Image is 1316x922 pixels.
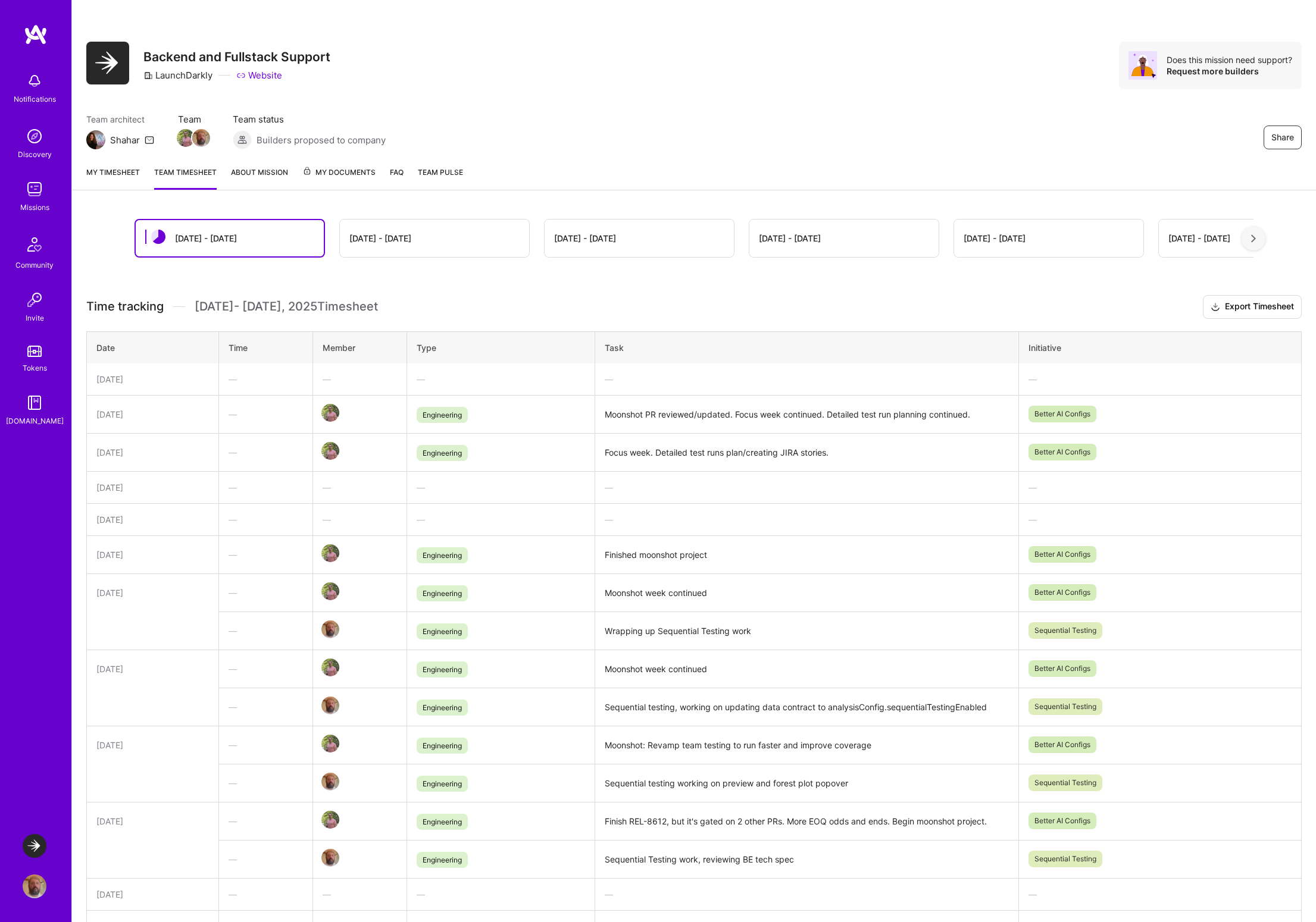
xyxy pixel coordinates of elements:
[595,802,1019,840] td: Finish REL-8612, but it's gated on 2 other PRs. More EOQ odds and ends. Begin moonshot project.
[20,230,49,259] img: Community
[231,166,288,190] a: About Mission
[321,697,339,714] img: Team Member Avatar
[605,888,1009,901] div: —
[964,232,1026,244] div: [DATE] - [DATE]
[595,688,1019,726] td: Sequential testing, working on updating data contract to analysisConfig.sequentialTestingEnabled
[26,312,44,324] div: Invite
[417,373,585,385] div: —
[229,587,303,599] div: —
[321,811,339,829] img: Team Member Avatar
[229,815,303,827] div: —
[417,738,468,754] span: Engineering
[323,848,338,868] a: Team Member Avatar
[595,726,1019,764] td: Moonshot: Revamp team testing to run faster and improve coverage
[143,71,153,80] i: icon CompanyGray
[177,129,195,147] img: Team Member Avatar
[23,874,46,898] img: User Avatar
[1029,851,1102,867] span: Sequential Testing
[178,128,193,148] a: Team Member Avatar
[23,69,46,93] img: bell
[595,840,1019,878] td: Sequential Testing work, reviewing BE tech spec
[1029,698,1102,715] span: Sequential Testing
[154,166,217,190] a: Team timesheet
[321,442,339,460] img: Team Member Avatar
[229,701,303,713] div: —
[321,404,339,422] img: Team Member Avatar
[1168,232,1230,244] div: [DATE] - [DATE]
[418,168,463,177] span: Team Pulse
[257,134,386,146] span: Builders proposed to company
[595,433,1019,471] td: Focus week. Detailed test runs plan/creating JIRA stories.
[96,481,209,494] div: [DATE]
[229,625,303,637] div: —
[1029,546,1096,563] span: Better AI Configs
[192,129,210,147] img: Team Member Avatar
[323,733,338,754] a: Team Member Avatar
[96,739,209,751] div: [DATE]
[323,403,338,423] a: Team Member Avatar
[417,547,468,563] span: Engineering
[1029,444,1096,460] span: Better AI Configs
[1029,888,1292,901] div: —
[595,650,1019,688] td: Moonshot week continued
[193,128,209,148] a: Team Member Avatar
[96,373,209,385] div: [DATE]
[407,331,595,363] th: Type
[1251,234,1256,243] img: right
[20,834,49,858] a: LaunchDarkly: Backend and Fullstack Support
[151,230,165,244] img: status icon
[20,201,49,214] div: Missions
[96,408,209,421] div: [DATE]
[1203,295,1302,319] button: Export Timesheet
[323,481,397,494] div: —
[595,395,1019,433] td: Moonshot PR reviewed/updated. Focus week continued. Detailed test run planning continued.
[1029,584,1096,601] span: Better AI Configs
[1029,736,1096,753] span: Better AI Configs
[229,663,303,675] div: —
[14,93,56,105] div: Notifications
[1029,660,1096,677] span: Better AI Configs
[96,548,209,561] div: [DATE]
[321,658,339,676] img: Team Member Avatar
[323,810,338,830] a: Team Member Avatar
[605,373,1009,385] div: —
[417,513,585,526] div: —
[23,834,46,858] img: LaunchDarkly: Backend and Fullstack Support
[323,373,397,385] div: —
[229,408,303,421] div: —
[110,134,140,146] div: Shahar
[1264,126,1302,149] button: Share
[1167,65,1292,77] div: Request more builders
[417,661,468,678] span: Engineering
[321,735,339,752] img: Team Member Avatar
[24,24,48,45] img: logo
[323,772,338,792] a: Team Member Avatar
[96,587,209,599] div: [DATE]
[23,124,46,148] img: discovery
[323,888,397,901] div: —
[323,619,338,639] a: Team Member Avatar
[759,232,821,244] div: [DATE] - [DATE]
[236,69,282,81] a: Website
[1029,373,1292,385] div: —
[20,874,49,898] a: User Avatar
[23,288,46,312] img: Invite
[96,663,209,675] div: [DATE]
[1019,331,1302,363] th: Initiative
[417,623,468,639] span: Engineering
[323,513,397,526] div: —
[418,166,463,190] a: Team Pulse
[595,764,1019,802] td: Sequential testing working on preview and forest plot popover
[390,166,404,190] a: FAQ
[302,166,376,179] span: My Documents
[175,232,237,244] div: [DATE] - [DATE]
[605,481,1009,494] div: —
[554,232,616,244] div: [DATE] - [DATE]
[1129,51,1157,80] img: Avatar
[417,700,468,716] span: Engineering
[143,49,330,64] h3: Backend and Fullstack Support
[229,481,303,494] div: —
[323,441,338,461] a: Team Member Avatar
[321,849,339,867] img: Team Member Avatar
[417,814,468,830] span: Engineering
